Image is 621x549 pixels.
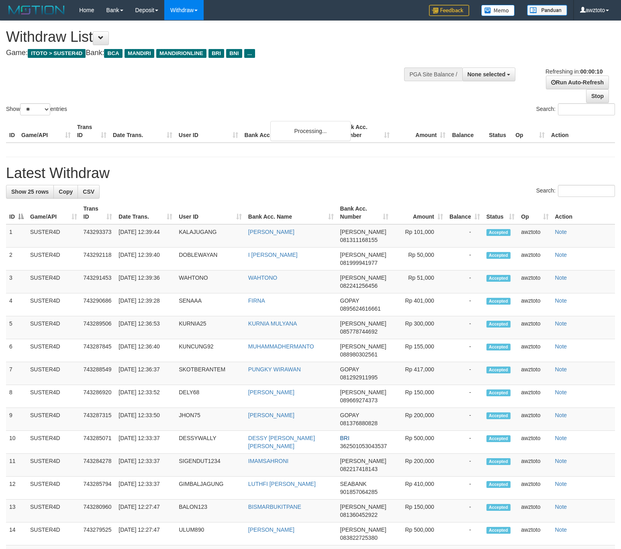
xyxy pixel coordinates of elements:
[340,420,378,426] span: Copy 081376880828 to clipboard
[536,185,615,197] label: Search:
[555,458,567,464] a: Note
[270,121,351,141] div: Processing...
[27,316,80,339] td: SUSTER4D
[392,431,446,454] td: Rp 500,000
[6,29,406,45] h1: Withdraw List
[176,500,245,522] td: BALON123
[518,316,552,339] td: awztoto
[80,522,116,545] td: 743279525
[104,49,122,58] span: BCA
[248,252,298,258] a: I [PERSON_NAME]
[20,103,50,115] select: Showentries
[340,274,386,281] span: [PERSON_NAME]
[248,320,297,327] a: KURNIA MULYANA
[115,500,176,522] td: [DATE] 12:27:47
[115,339,176,362] td: [DATE] 12:36:40
[27,431,80,454] td: SUSTER4D
[6,293,27,316] td: 4
[248,412,294,418] a: [PERSON_NAME]
[176,454,245,477] td: SIGENDUT1234
[555,274,567,281] a: Note
[115,270,176,293] td: [DATE] 12:39:36
[226,49,242,58] span: BNI
[11,188,49,195] span: Show 25 rows
[340,397,378,404] span: Copy 089669274373 to clipboard
[28,49,86,58] span: ITOTO > SUSTER4D
[115,293,176,316] td: [DATE] 12:39:28
[244,49,255,58] span: ...
[518,408,552,431] td: awztoto
[115,454,176,477] td: [DATE] 12:33:37
[555,343,567,350] a: Note
[446,224,483,248] td: -
[176,477,245,500] td: GIMBALJAGUNG
[6,454,27,477] td: 11
[80,408,116,431] td: 743287315
[176,362,245,385] td: SKOTBERANTEM
[115,362,176,385] td: [DATE] 12:36:37
[536,103,615,115] label: Search:
[429,5,469,16] img: Feedback.jpg
[74,120,110,143] th: Trans ID
[558,103,615,115] input: Search:
[392,224,446,248] td: Rp 101,000
[115,385,176,408] td: [DATE] 12:33:52
[340,237,378,243] span: Copy 081311168155 to clipboard
[248,229,294,235] a: [PERSON_NAME]
[340,366,359,373] span: GOPAY
[392,316,446,339] td: Rp 300,000
[27,362,80,385] td: SUSTER4D
[248,389,294,395] a: [PERSON_NAME]
[340,526,386,533] span: [PERSON_NAME]
[392,362,446,385] td: Rp 417,000
[340,328,378,335] span: Copy 085778744692 to clipboard
[392,522,446,545] td: Rp 500,000
[176,522,245,545] td: ULUM890
[486,120,512,143] th: Status
[555,412,567,418] a: Note
[6,201,27,224] th: ID: activate to sort column descending
[156,49,206,58] span: MANDIRIONLINE
[248,504,301,510] a: BISMARBUKITPANE
[486,298,511,305] span: Accepted
[80,431,116,454] td: 743285071
[80,500,116,522] td: 743280960
[518,362,552,385] td: awztoto
[340,512,378,518] span: Copy 081360452922 to clipboard
[248,526,294,533] a: [PERSON_NAME]
[483,201,518,224] th: Status: activate to sort column ascending
[518,224,552,248] td: awztoto
[176,270,245,293] td: WAHTONO
[6,316,27,339] td: 5
[208,49,224,58] span: BRI
[340,489,378,495] span: Copy 901857064285 to clipboard
[80,293,116,316] td: 743290686
[392,385,446,408] td: Rp 150,000
[555,320,567,327] a: Note
[337,120,393,143] th: Bank Acc. Number
[586,89,609,103] a: Stop
[340,229,386,235] span: [PERSON_NAME]
[176,385,245,408] td: DELY68
[340,305,381,312] span: Copy 0895624616661 to clipboard
[125,49,154,58] span: MANDIRI
[115,522,176,545] td: [DATE] 12:27:47
[176,408,245,431] td: JHON75
[6,477,27,500] td: 12
[518,500,552,522] td: awztoto
[392,201,446,224] th: Amount: activate to sort column ascending
[6,120,18,143] th: ID
[446,431,483,454] td: -
[518,201,552,224] th: Op: activate to sort column ascending
[115,248,176,270] td: [DATE] 12:39:40
[555,297,567,304] a: Note
[446,339,483,362] td: -
[555,504,567,510] a: Note
[248,366,301,373] a: PUNGKY WIRAWAN
[555,229,567,235] a: Note
[115,201,176,224] th: Date Trans.: activate to sort column ascending
[446,408,483,431] td: -
[486,481,511,488] span: Accepted
[340,535,378,541] span: Copy 083822725380 to clipboard
[59,188,73,195] span: Copy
